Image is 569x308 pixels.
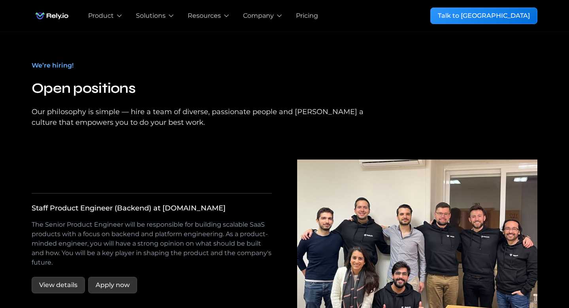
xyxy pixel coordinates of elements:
[32,61,73,70] div: We’re hiring!
[296,11,318,21] a: Pricing
[136,11,166,21] div: Solutions
[438,11,530,21] div: Talk to [GEOGRAPHIC_DATA]
[96,280,130,290] div: Apply now
[243,11,274,21] div: Company
[430,8,537,24] a: Talk to [GEOGRAPHIC_DATA]
[88,11,114,21] div: Product
[88,277,137,293] a: Apply now
[32,277,85,293] a: View details
[32,107,379,128] div: Our philosophy is simple — hire a team of diverse, passionate people and [PERSON_NAME] a culture ...
[32,8,72,24] a: home
[32,8,72,24] img: Rely.io logo
[188,11,221,21] div: Resources
[32,77,379,100] h2: Open positions
[32,203,226,214] div: Staff Product Engineer (Backend) at [DOMAIN_NAME]
[517,256,558,297] iframe: Chatbot
[32,220,272,267] p: The Senior Product Engineer will be responsible for building scalable SaaS products with a focus ...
